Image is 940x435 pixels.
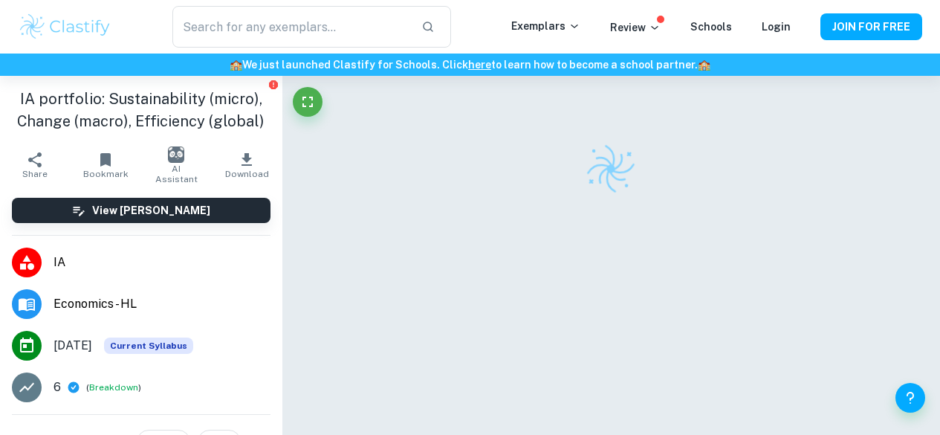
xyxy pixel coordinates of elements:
button: Download [212,144,282,186]
span: IA [54,254,270,271]
span: Current Syllabus [104,338,193,354]
h6: View [PERSON_NAME] [92,202,210,219]
img: Clastify logo [18,12,112,42]
span: Economics - HL [54,295,270,313]
span: [DATE] [54,337,92,355]
img: Clastify logo [583,141,639,197]
span: 🏫 [698,59,710,71]
button: Report issue [268,79,279,90]
img: AI Assistant [168,146,184,163]
p: 6 [54,378,61,396]
button: View [PERSON_NAME] [12,198,270,223]
button: Fullscreen [293,87,322,117]
a: here [468,59,491,71]
span: ( ) [86,381,141,395]
input: Search for any exemplars... [172,6,410,48]
a: Login [762,21,791,33]
span: Bookmark [83,169,129,179]
span: Share [22,169,48,179]
span: AI Assistant [150,164,203,184]
button: Help and Feedback [895,383,925,413]
button: Breakdown [89,381,138,394]
span: Download [225,169,269,179]
button: AI Assistant [141,144,212,186]
a: Schools [690,21,732,33]
h6: We just launched Clastify for Schools. Click to learn how to become a school partner. [3,57,937,73]
span: 🏫 [230,59,242,71]
h1: IA portfolio: Sustainability (micro), Change (macro), Efficiency (global) [12,88,270,132]
button: Bookmark [71,144,141,186]
div: This exemplar is based on the current syllabus. Feel free to refer to it for inspiration/ideas wh... [104,338,193,354]
p: Review [610,19,661,36]
p: Exemplars [511,18,580,34]
button: JOIN FOR FREE [820,13,922,40]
